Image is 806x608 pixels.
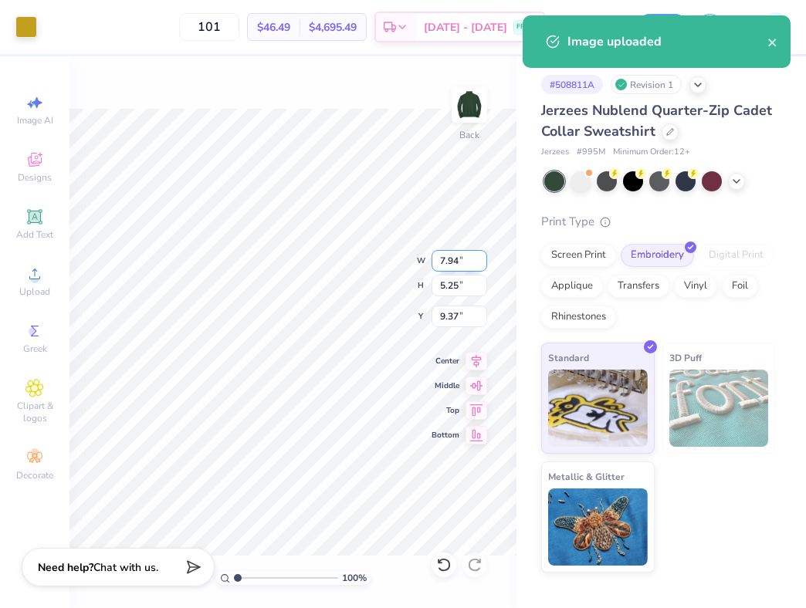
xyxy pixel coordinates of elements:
input: – – [179,13,239,41]
span: # 995M [577,146,605,159]
span: $46.49 [257,19,290,35]
span: Clipart & logos [8,400,62,424]
span: Image AI [17,114,53,127]
span: Chat with us. [93,560,158,575]
span: FREE [516,22,533,32]
div: Foil [722,275,758,298]
img: 3D Puff [669,370,769,447]
div: Vinyl [674,275,717,298]
input: Untitled Design [553,12,628,42]
div: Embroidery [621,244,694,267]
span: Greek [23,343,47,355]
div: Rhinestones [541,306,616,329]
div: Digital Print [699,244,774,267]
div: # 508811A [541,75,603,94]
div: Applique [541,275,603,298]
img: Metallic & Glitter [548,488,648,566]
span: Upload [19,285,50,298]
span: Jerzees Nublend Quarter-Zip Cadet Collar Sweatshirt [541,101,772,140]
span: Decorate [16,469,53,481]
button: close [767,32,778,51]
strong: Need help? [38,560,93,575]
div: Revision 1 [611,75,682,94]
span: Metallic & Glitter [548,468,625,485]
span: [DATE] - [DATE] [424,19,507,35]
span: Standard [548,350,589,366]
span: Add Text [16,228,53,241]
span: $4,695.49 [309,19,357,35]
span: Minimum Order: 12 + [613,146,690,159]
span: Designs [18,171,52,184]
span: Jerzees [541,146,569,159]
span: 100 % [342,571,367,585]
div: Print Type [541,213,775,231]
span: Middle [432,380,459,391]
div: Screen Print [541,244,616,267]
div: Back [459,128,479,142]
img: Back [454,90,485,120]
span: Top [432,405,459,416]
span: Bottom [432,430,459,441]
div: Transfers [608,275,669,298]
div: Image uploaded [567,32,767,51]
img: Standard [548,370,648,447]
span: Center [432,356,459,366]
span: 3D Puff [669,350,702,366]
